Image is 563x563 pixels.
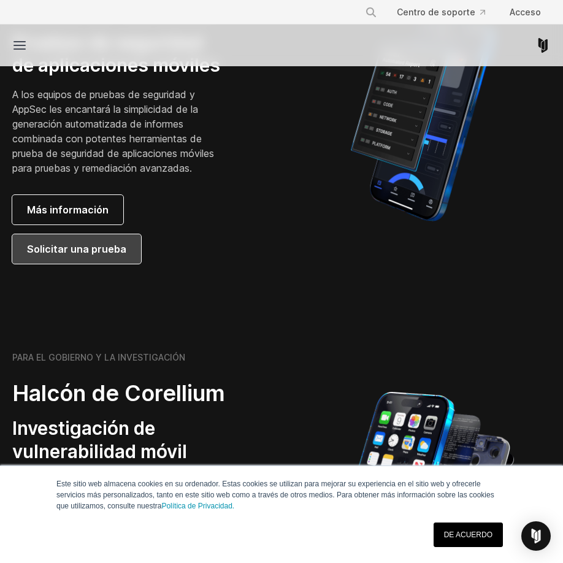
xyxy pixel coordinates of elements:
div: Open Intercom Messenger [521,521,551,551]
font: Investigación de vulnerabilidad móvil [12,417,187,462]
a: Más información [12,195,123,224]
font: Centro de soporte [397,7,475,17]
button: Buscar [360,1,382,23]
font: Halcón de Corellium [12,380,225,407]
font: PARA EL GOBIERNO Y LA INVESTIGACIÓN [12,352,185,362]
font: Acceso [510,7,541,17]
a: DE ACUERDO [434,523,503,547]
div: Menú de navegación [355,1,551,23]
a: Política de Privacidad. [161,502,234,510]
img: Informe automatizado de Corellium MATRIX sobre iPhone que muestra los resultados de las pruebas d... [330,12,515,227]
font: Más información [27,204,109,216]
font: Solicitar una prueba [27,243,126,255]
font: Este sitio web almacena cookies en su ordenador. Estas cookies se utilizan para mejorar su experi... [56,480,494,510]
a: Solicitar una prueba [12,234,141,264]
font: DE ACUERDO [444,530,492,539]
a: Página de inicio de Corellium [535,38,551,53]
font: A los equipos de pruebas de seguridad y AppSec les encantará la simplicidad de la generación auto... [12,88,214,174]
